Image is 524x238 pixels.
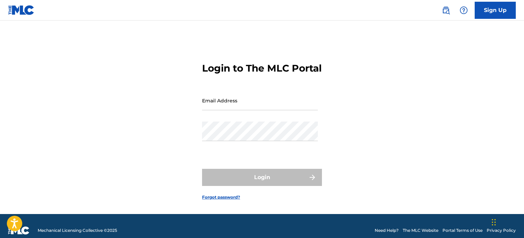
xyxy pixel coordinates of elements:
a: Portal Terms of Use [442,227,483,234]
img: help [460,6,468,14]
img: MLC Logo [8,5,35,15]
a: The MLC Website [403,227,438,234]
img: search [442,6,450,14]
div: Drag [492,212,496,233]
h3: Login to The MLC Portal [202,62,322,74]
a: Forgot password? [202,194,240,200]
div: Help [457,3,471,17]
img: logo [8,226,29,235]
span: Mechanical Licensing Collective © 2025 [38,227,117,234]
a: Privacy Policy [487,227,516,234]
a: Public Search [439,3,453,17]
iframe: Chat Widget [490,205,524,238]
a: Sign Up [475,2,516,19]
a: Need Help? [375,227,399,234]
